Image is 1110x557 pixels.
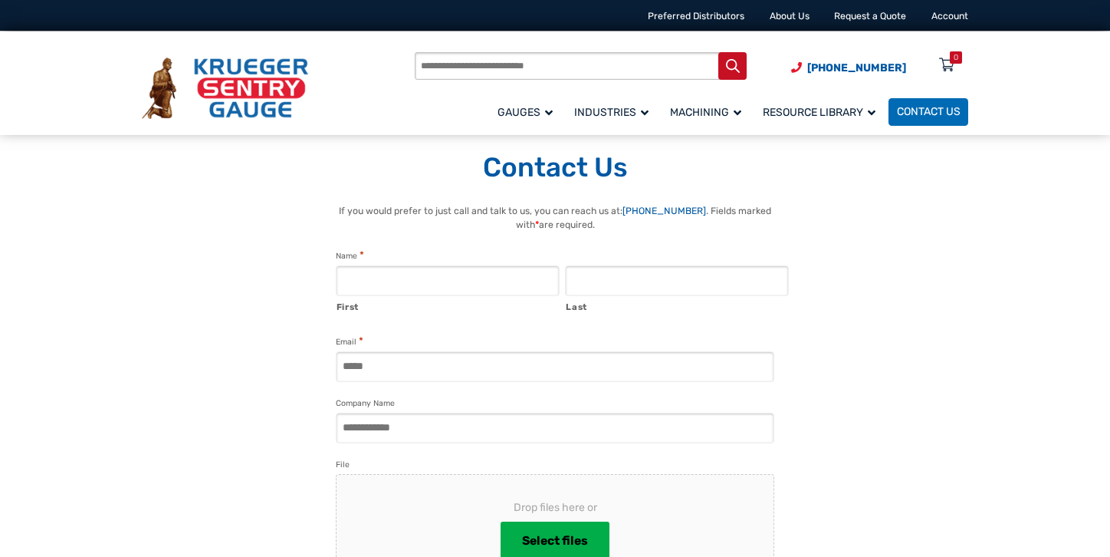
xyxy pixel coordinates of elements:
h1: Contact Us [142,151,968,185]
span: Gauges [498,106,553,119]
div: 0 [954,51,958,64]
span: Drop files here or [361,499,750,516]
a: Resource Library [754,96,888,127]
span: Industries [574,106,649,119]
p: If you would prefer to just call and talk to us, you can reach us at: . Fields marked with are re... [320,204,790,232]
img: Krueger Sentry Gauge [142,58,308,119]
label: First [337,297,560,314]
a: Industries [566,96,662,127]
a: [PHONE_NUMBER] [622,206,706,216]
a: About Us [770,11,810,21]
a: Request a Quote [834,11,906,21]
a: Machining [662,96,754,127]
span: Machining [670,106,741,119]
a: Account [931,11,968,21]
a: Phone Number (920) 434-8860 [791,60,906,76]
span: Resource Library [763,106,875,119]
legend: Name [336,249,364,263]
label: Email [336,335,363,349]
label: File [336,458,350,472]
a: Gauges [489,96,566,127]
label: Company Name [336,397,395,410]
a: Contact Us [888,98,968,126]
label: Last [566,297,789,314]
span: [PHONE_NUMBER] [807,61,906,74]
span: Contact Us [897,106,961,119]
a: Preferred Distributors [648,11,744,21]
